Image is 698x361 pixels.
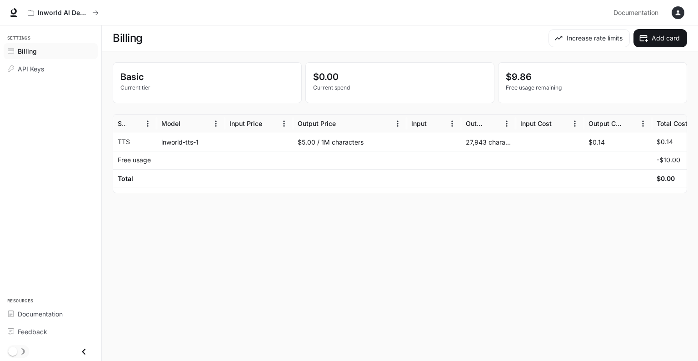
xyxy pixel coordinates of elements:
[18,309,63,319] span: Documentation
[4,43,98,59] a: Billing
[428,117,441,130] button: Sort
[657,120,688,127] div: Total Cost
[313,70,487,84] p: $0.00
[623,117,636,130] button: Sort
[8,346,17,356] span: Dark mode toggle
[506,70,679,84] p: $9.86
[506,84,679,92] p: Free usage remaining
[548,29,630,47] button: Increase rate limits
[584,133,652,151] div: $0.14
[553,117,566,130] button: Sort
[209,117,223,130] button: Menu
[633,29,687,47] button: Add card
[118,155,151,165] p: Free usage
[298,120,336,127] div: Output Price
[18,46,37,56] span: Billing
[500,117,514,130] button: Menu
[610,4,665,22] a: Documentation
[313,84,487,92] p: Current spend
[568,117,582,130] button: Menu
[38,9,89,17] p: Inworld AI Demos
[391,117,404,130] button: Menu
[657,137,673,146] p: $0.14
[181,117,195,130] button: Sort
[120,70,294,84] p: Basic
[118,137,130,146] p: TTS
[613,7,658,19] span: Documentation
[293,133,407,151] div: $5.00 / 1M characters
[277,117,291,130] button: Menu
[657,155,680,165] p: -$10.00
[74,342,94,361] button: Close drawer
[411,120,427,127] div: Input
[18,64,44,74] span: API Keys
[588,120,622,127] div: Output Cost
[263,117,277,130] button: Sort
[120,84,294,92] p: Current tier
[4,61,98,77] a: API Keys
[161,120,180,127] div: Model
[636,117,650,130] button: Menu
[486,117,500,130] button: Sort
[118,174,133,183] h6: Total
[461,133,516,151] div: 27,943 characters
[127,117,141,130] button: Sort
[445,117,459,130] button: Menu
[118,120,126,127] div: Service
[4,306,98,322] a: Documentation
[520,120,552,127] div: Input Cost
[18,327,47,336] span: Feedback
[157,133,225,151] div: inworld-tts-1
[113,29,143,47] h1: Billing
[466,120,485,127] div: Output
[24,4,103,22] button: All workspaces
[4,324,98,340] a: Feedback
[229,120,262,127] div: Input Price
[337,117,350,130] button: Sort
[141,117,155,130] button: Menu
[657,174,675,183] h6: $0.00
